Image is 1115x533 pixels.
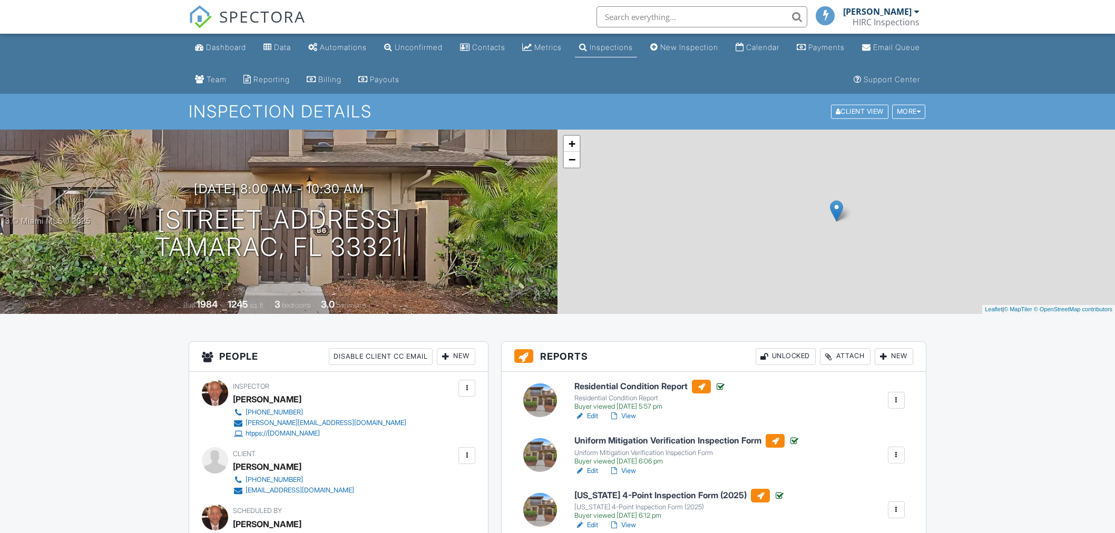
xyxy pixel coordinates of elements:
div: Reporting [253,75,290,84]
div: HIRC Inspections [853,17,920,27]
h1: Inspection Details [189,102,926,121]
div: 1984 [197,299,218,310]
a: [PHONE_NUMBER] [233,475,354,485]
span: Built [183,301,195,309]
span: bathrooms [336,301,366,309]
div: [PERSON_NAME] [233,516,301,532]
div: Inspections [590,43,633,52]
a: Calendar [731,38,784,57]
div: Disable Client CC Email [329,348,433,365]
div: [PHONE_NUMBER] [246,408,303,417]
div: Support Center [864,75,920,84]
div: Buyer viewed [DATE] 6:12 pm [574,511,785,520]
div: Payouts [370,75,399,84]
a: [PHONE_NUMBER] [233,407,406,418]
h3: [DATE] 8:00 am - 10:30 am [194,182,364,196]
div: New Inspection [660,43,718,52]
div: Unlocked [756,348,816,365]
a: Uniform Mitigation Verification Inspection Form Uniform Mitigation Verification Inspection Form B... [574,434,799,466]
a: Edit [574,466,598,476]
input: Search everything... [596,6,807,27]
a: New Inspection [646,38,722,57]
img: The Best Home Inspection Software - Spectora [189,5,212,28]
h6: [US_STATE] 4-Point Inspection Form (2025) [574,489,785,502]
a: [PERSON_NAME][EMAIL_ADDRESS][DOMAIN_NAME] [233,418,406,428]
h1: [STREET_ADDRESS] Tamarac, FL 33321 [155,206,403,262]
div: Automations [320,43,367,52]
h3: Reports [502,342,926,372]
a: htpps://[DOMAIN_NAME] [233,428,406,439]
div: Payments [808,43,845,52]
a: Client View [830,107,891,115]
a: © MapTiler [1004,306,1032,312]
div: [PERSON_NAME] [233,459,301,475]
a: Unconfirmed [380,38,447,57]
div: Email Queue [873,43,920,52]
a: © OpenStreetMap contributors [1034,306,1112,312]
div: htpps://[DOMAIN_NAME] [246,429,320,438]
div: Uniform Mitigation Verification Inspection Form [574,449,799,457]
div: Data [274,43,291,52]
h6: Uniform Mitigation Verification Inspection Form [574,434,799,448]
a: View [609,520,636,530]
div: [EMAIL_ADDRESS][DOMAIN_NAME] [246,486,354,495]
a: Reporting [239,70,294,90]
span: Scheduled By [233,507,282,515]
div: [PERSON_NAME] [233,391,301,407]
div: [US_STATE] 4-Point Inspection Form (2025) [574,503,785,511]
a: Dashboard [191,38,250,57]
a: Billing [302,70,346,90]
span: Client [233,450,256,458]
a: Residential Condition Report Residential Condition Report Buyer viewed [DATE] 5:57 pm [574,380,726,411]
div: New [875,348,913,365]
a: Leaflet [985,306,1002,312]
a: Zoom in [564,136,580,152]
span: sq. ft. [250,301,265,309]
a: Inspections [575,38,637,57]
div: Residential Condition Report [574,394,726,402]
h6: Residential Condition Report [574,380,726,393]
a: Support Center [849,70,924,90]
span: Inspector [233,382,269,390]
a: Automations (Basic) [304,38,371,57]
a: [EMAIL_ADDRESS][DOMAIN_NAME] [233,485,354,496]
div: Unconfirmed [395,43,443,52]
div: Billing [318,75,341,84]
div: More [892,105,926,119]
div: Buyer viewed [DATE] 5:57 pm [574,402,726,411]
a: Edit [574,520,598,530]
span: bedrooms [282,301,311,309]
div: Contacts [472,43,505,52]
a: Data [259,38,295,57]
div: [PERSON_NAME] [843,6,912,17]
div: [PHONE_NUMBER] [246,476,303,484]
div: Calendar [746,43,779,52]
div: [PERSON_NAME][EMAIL_ADDRESS][DOMAIN_NAME] [246,419,406,427]
a: View [609,411,636,421]
div: 1245 [228,299,248,310]
a: Email Queue [858,38,924,57]
div: Attach [820,348,871,365]
a: Zoom out [564,152,580,167]
a: Contacts [456,38,510,57]
a: View [609,466,636,476]
div: Client View [831,105,888,119]
div: Dashboard [206,43,246,52]
div: Metrics [534,43,562,52]
a: Team [191,70,231,90]
a: Payouts [354,70,404,90]
a: SPECTORA [189,14,306,36]
span: SPECTORA [219,5,306,27]
a: Payments [793,38,849,57]
div: Buyer viewed [DATE] 6:06 pm [574,457,799,466]
h3: People [189,342,488,372]
a: Edit [574,411,598,421]
div: 3 [275,299,280,310]
div: 3.0 [321,299,335,310]
a: [US_STATE] 4-Point Inspection Form (2025) [US_STATE] 4-Point Inspection Form (2025) Buyer viewed ... [574,489,785,520]
div: New [437,348,475,365]
a: Metrics [518,38,566,57]
div: Team [207,75,227,84]
div: | [982,305,1115,314]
